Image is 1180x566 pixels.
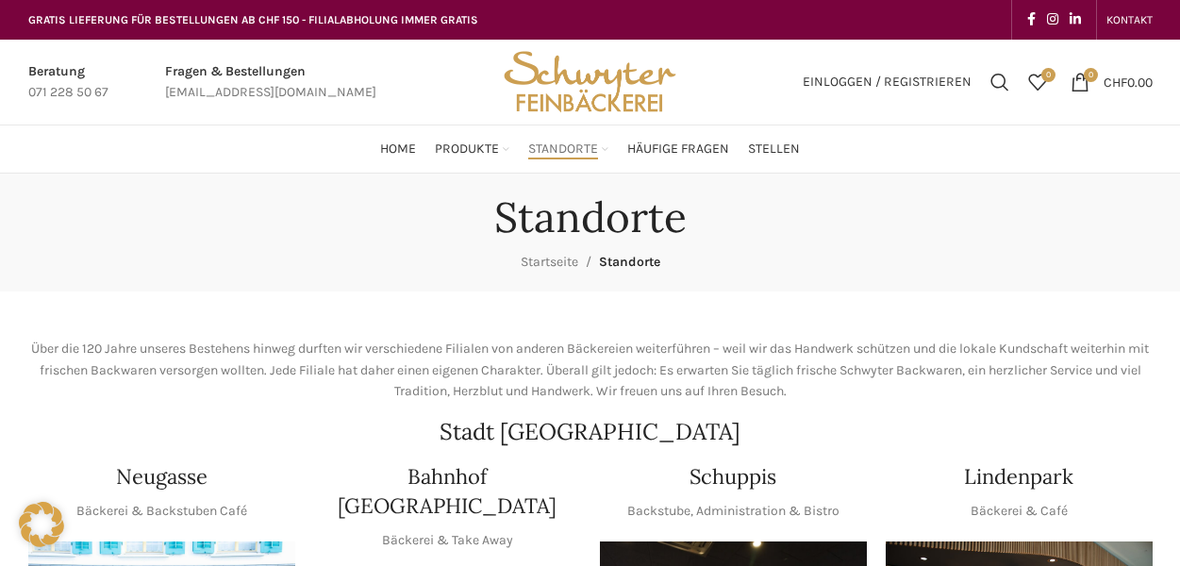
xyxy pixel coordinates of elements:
bdi: 0.00 [1104,74,1153,90]
span: 0 [1041,68,1055,82]
a: Infobox link [165,61,376,104]
p: Backstube, Administration & Bistro [627,501,839,522]
div: Secondary navigation [1097,1,1162,39]
div: Meine Wunschliste [1019,63,1056,101]
p: Bäckerei & Backstuben Café [76,501,247,522]
img: Bäckerei Schwyter [497,40,682,125]
a: Linkedin social link [1064,7,1087,33]
span: Produkte [435,141,499,158]
span: Standorte [599,254,660,270]
a: Häufige Fragen [627,130,729,168]
a: Standorte [528,130,608,168]
a: Instagram social link [1041,7,1064,33]
p: Über die 120 Jahre unseres Bestehens hinweg durften wir verschiedene Filialen von anderen Bäckere... [28,339,1153,402]
a: Home [380,130,416,168]
span: Stellen [748,141,800,158]
a: Infobox link [28,61,108,104]
p: Bäckerei & Take Away [382,530,513,551]
a: Suchen [981,63,1019,101]
a: Stellen [748,130,800,168]
span: GRATIS LIEFERUNG FÜR BESTELLUNGEN AB CHF 150 - FILIALABHOLUNG IMMER GRATIS [28,13,478,26]
h4: Schuppis [690,462,776,491]
p: Bäckerei & Café [971,501,1068,522]
span: Home [380,141,416,158]
a: 0 [1019,63,1056,101]
h4: Bahnhof [GEOGRAPHIC_DATA] [314,462,581,521]
span: KONTAKT [1106,13,1153,26]
a: Site logo [497,73,682,89]
span: Einloggen / Registrieren [803,75,972,89]
h4: Neugasse [116,462,208,491]
a: Facebook social link [1022,7,1041,33]
span: 0 [1084,68,1098,82]
a: Einloggen / Registrieren [793,63,981,101]
span: Häufige Fragen [627,141,729,158]
span: Standorte [528,141,598,158]
h2: Stadt [GEOGRAPHIC_DATA] [28,421,1153,443]
a: Produkte [435,130,509,168]
a: KONTAKT [1106,1,1153,39]
span: CHF [1104,74,1127,90]
a: 0 CHF0.00 [1061,63,1162,101]
a: Startseite [521,254,578,270]
div: Main navigation [19,130,1162,168]
h1: Standorte [494,192,687,242]
h4: Lindenpark [964,462,1073,491]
